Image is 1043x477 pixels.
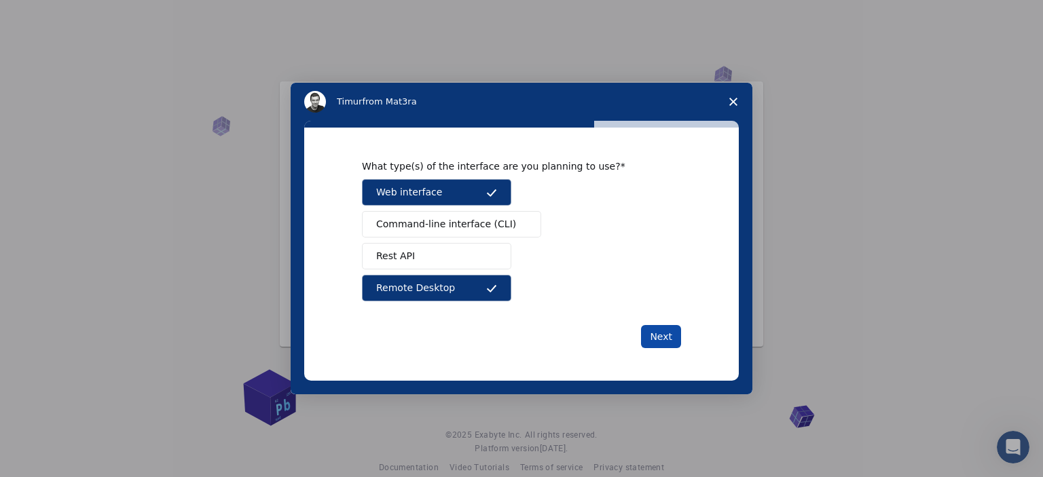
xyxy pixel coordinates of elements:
[641,325,681,348] button: Next
[27,9,76,22] span: Support
[376,249,415,263] span: Rest API
[362,275,511,301] button: Remote Desktop
[304,91,326,113] img: Profile image for Timur
[337,96,362,107] span: Timur
[362,96,416,107] span: from Mat3ra
[376,217,516,231] span: Command-line interface (CLI)
[362,243,511,269] button: Rest API
[714,83,752,121] span: Close survey
[376,281,455,295] span: Remote Desktop
[376,185,442,199] span: Web interface
[362,179,511,206] button: Web interface
[362,211,541,237] button: Command-line interface (CLI)
[362,160,661,172] div: What type(s) of the interface are you planning to use?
